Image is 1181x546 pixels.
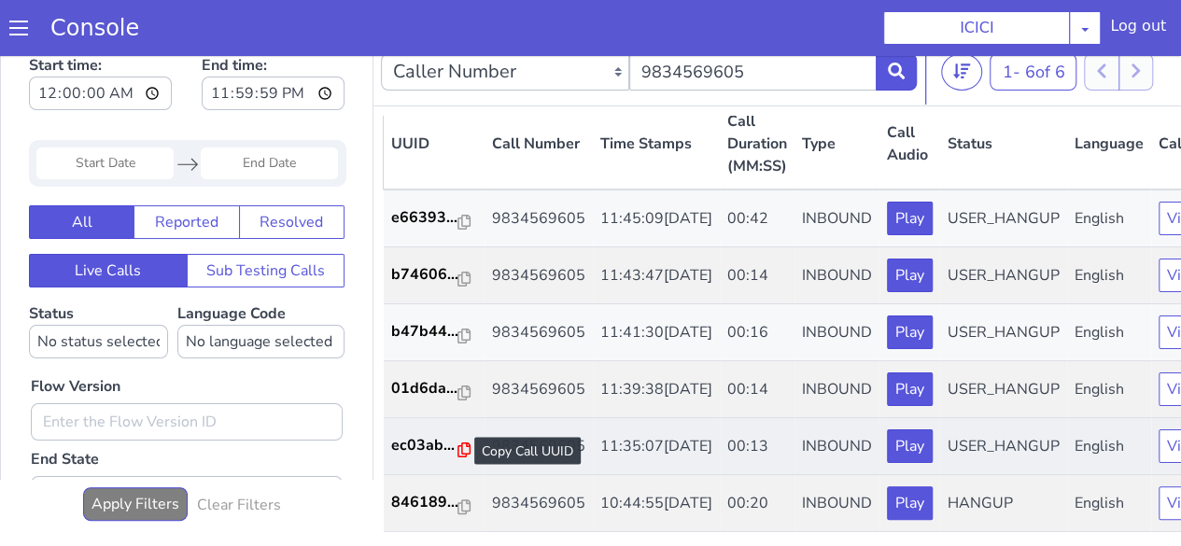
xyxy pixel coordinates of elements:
[794,196,879,253] td: INBOUND
[485,138,593,196] td: 9834569605
[202,25,344,59] input: End time:
[1067,48,1151,139] th: Language
[794,424,879,481] td: INBOUND
[794,48,879,139] th: Type
[940,367,1067,424] td: USER_HANGUP
[1110,15,1166,45] div: Log out
[485,310,593,367] td: 9834569605
[391,212,458,234] p: b74606...
[29,203,188,236] button: Live Calls
[391,440,458,462] p: 846189...
[940,138,1067,196] td: USER_HANGUP
[31,324,120,346] label: Flow Version
[197,445,281,463] h6: Clear Filters
[887,264,933,298] button: Play
[720,48,794,139] th: Call Duration (MM:SS)
[391,212,477,234] a: b74606...
[940,310,1067,367] td: USER_HANGUP
[720,310,794,367] td: 00:14
[883,11,1070,45] button: ICICI
[720,253,794,310] td: 00:16
[1067,367,1151,424] td: English
[990,2,1076,39] button: 1- 6of 6
[485,424,593,481] td: 9834569605
[1067,138,1151,196] td: English
[485,48,593,139] th: Call Number
[391,269,477,291] a: b47b44...
[29,273,168,307] select: Status
[887,207,933,241] button: Play
[794,138,879,196] td: INBOUND
[391,155,458,177] p: e66393...
[29,154,134,188] button: All
[485,367,593,424] td: 9834569605
[1067,253,1151,310] td: English
[940,48,1067,139] th: Status
[593,196,720,253] td: 11:43:47[DATE]
[593,48,720,139] th: Time Stamps
[593,367,720,424] td: 11:35:07[DATE]
[887,321,933,355] button: Play
[187,203,345,236] button: Sub Testing Calls
[629,2,878,39] input: Enter the Caller Number
[31,397,99,419] label: End State
[134,154,239,188] button: Reported
[391,326,477,348] a: 01d6da...
[391,326,458,348] p: 01d6da...
[485,196,593,253] td: 9834569605
[177,252,344,307] label: Language Code
[391,269,458,291] p: b47b44...
[31,352,343,389] input: Enter the Flow Version ID
[1067,196,1151,253] td: English
[593,310,720,367] td: 11:39:38[DATE]
[239,154,344,188] button: Resolved
[720,424,794,481] td: 00:20
[720,138,794,196] td: 00:42
[887,150,933,184] button: Play
[391,155,477,177] a: e66393...
[83,436,188,469] button: Apply Filters
[391,383,458,405] p: ec03ab...
[384,48,485,139] th: UUID
[720,367,794,424] td: 00:13
[593,424,720,481] td: 10:44:55[DATE]
[887,435,933,469] button: Play
[593,253,720,310] td: 11:41:30[DATE]
[879,48,940,139] th: Call Audio
[31,425,343,462] input: Enter the End State Value
[177,273,344,307] select: Language Code
[1024,9,1064,32] span: 6 of 6
[36,96,174,128] input: Start Date
[940,424,1067,481] td: HANGUP
[720,196,794,253] td: 00:14
[940,196,1067,253] td: USER_HANGUP
[29,25,172,59] input: Start time:
[29,252,168,307] label: Status
[391,383,477,405] a: ec03ab...
[28,15,162,41] a: Console
[485,253,593,310] td: 9834569605
[201,96,338,128] input: End Date
[887,378,933,412] button: Play
[940,253,1067,310] td: USER_HANGUP
[391,440,477,462] a: 846189...
[1067,424,1151,481] td: English
[794,367,879,424] td: INBOUND
[593,138,720,196] td: 11:45:09[DATE]
[1067,310,1151,367] td: English
[794,253,879,310] td: INBOUND
[794,310,879,367] td: INBOUND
